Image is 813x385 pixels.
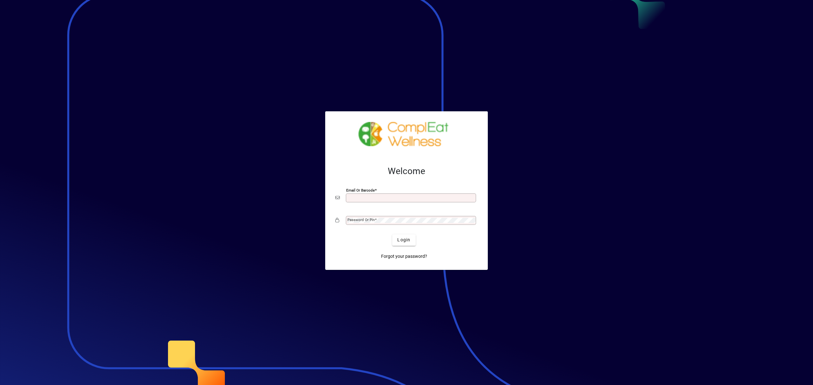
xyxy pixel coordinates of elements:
a: Forgot your password? [379,251,430,262]
mat-label: Email or Barcode [346,188,375,192]
h2: Welcome [335,166,478,177]
button: Login [392,234,415,246]
mat-label: Password or Pin [347,218,375,222]
span: Login [397,237,410,243]
span: Forgot your password? [381,253,427,260]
